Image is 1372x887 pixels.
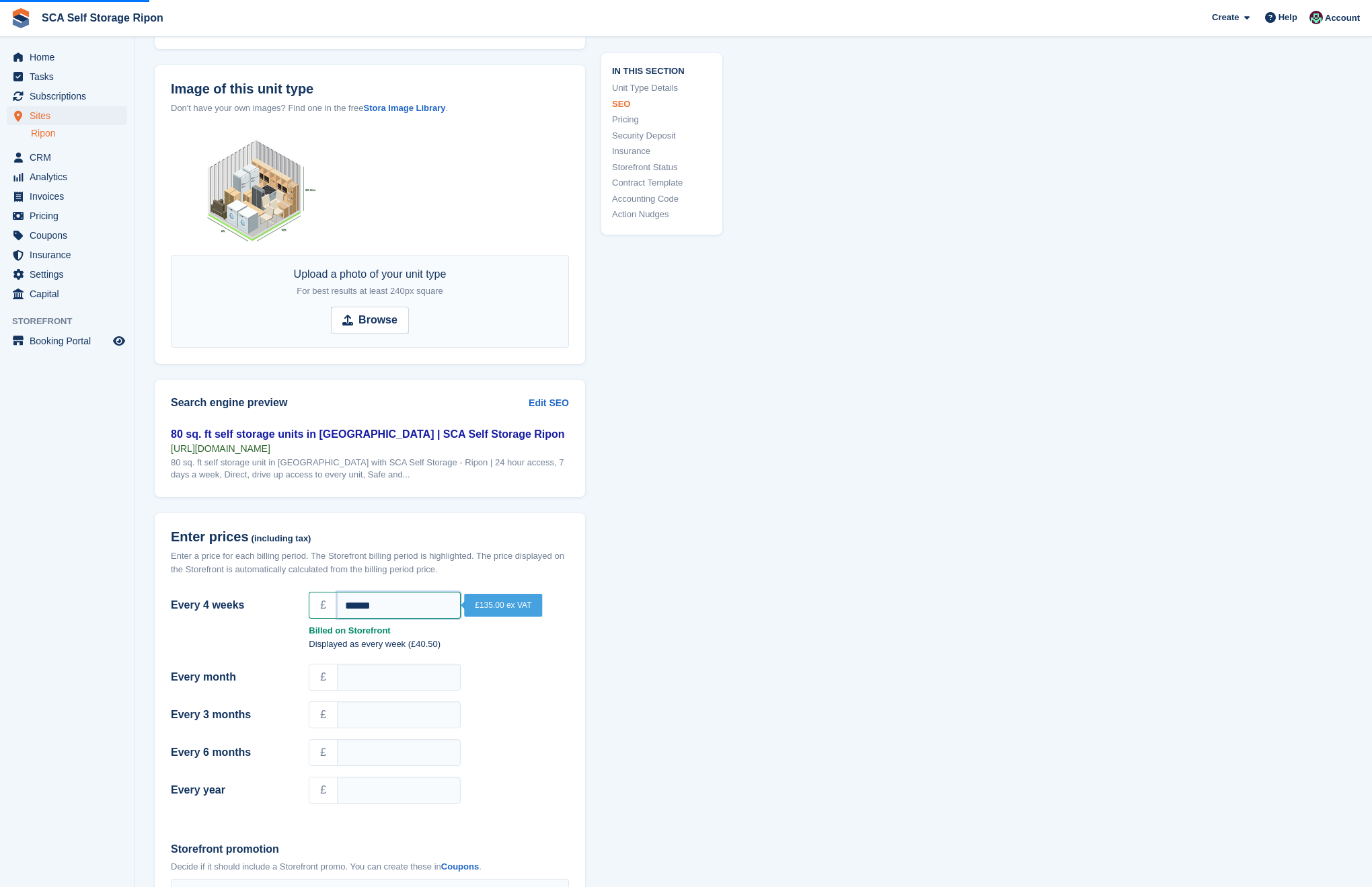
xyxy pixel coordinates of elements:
[309,638,569,651] p: Displayed as every week (£40.50)
[612,192,712,205] a: Accounting Code
[171,782,293,798] label: Every year
[171,457,569,481] div: 80 sq. ft self storage unit in [GEOGRAPHIC_DATA] with SCA Self Storage - Ripon | 24 hour access, ...
[612,113,712,126] a: Pricing
[7,167,127,186] a: menu
[30,48,110,67] span: Home
[171,102,569,115] div: Don't have your own images? Find one in the free .
[171,707,293,723] label: Every 3 months
[30,206,110,225] span: Pricing
[30,332,110,350] span: Booking Portal
[529,396,569,410] a: Edit SEO
[331,307,409,334] input: Browse
[612,145,712,158] a: Insurance
[171,426,569,442] div: 80 sq. ft self storage units in [GEOGRAPHIC_DATA] | SCA Self Storage Ripon
[30,226,110,245] span: Coupons
[1279,11,1297,24] span: Help
[7,48,127,67] a: menu
[171,841,569,857] label: Storefront promotion
[7,226,127,245] a: menu
[30,265,110,284] span: Settings
[297,286,443,296] span: For best results at least 240px square
[30,245,110,264] span: Insurance
[30,167,110,186] span: Analytics
[7,148,127,167] a: menu
[12,315,134,328] span: Storefront
[7,265,127,284] a: menu
[358,312,397,328] strong: Browse
[1309,11,1323,24] img: Sam Chapman
[111,333,127,349] a: Preview store
[171,131,343,250] img: SCA-80sqft.jpg
[171,669,293,685] label: Every month
[612,176,712,190] a: Contract Template
[171,397,529,409] h2: Search engine preview
[612,160,712,173] a: Storefront Status
[252,534,311,544] span: (including tax)
[171,860,569,874] p: Decide if it should include a Storefront promo. You can create these in .
[30,67,110,86] span: Tasks
[7,206,127,225] a: menu
[7,187,127,206] a: menu
[30,87,110,106] span: Subscriptions
[612,208,712,221] a: Action Nudges
[30,148,110,167] span: CRM
[7,332,127,350] a: menu
[11,8,31,28] img: stora-icon-8386f47178a22dfd0bd8f6a31ec36ba5ce8667c1dd55bd0f319d3a0aa187defe.svg
[441,861,479,872] a: Coupons
[7,87,127,106] a: menu
[612,128,712,142] a: Security Deposit
[1212,11,1239,24] span: Create
[31,127,127,140] a: Ripon
[363,103,445,113] a: Stora Image Library
[30,284,110,303] span: Capital
[612,81,712,95] a: Unit Type Details
[171,529,249,545] span: Enter prices
[30,187,110,206] span: Invoices
[7,245,127,264] a: menu
[1325,11,1360,25] span: Account
[294,266,447,299] div: Upload a photo of your unit type
[309,624,569,638] strong: Billed on Storefront
[171,81,569,97] label: Image of this unit type
[7,284,127,303] a: menu
[171,549,569,576] div: Enter a price for each billing period. The Storefront billing period is highlighted. The price di...
[7,106,127,125] a: menu
[30,106,110,125] span: Sites
[612,63,712,76] span: In this section
[7,67,127,86] a: menu
[612,97,712,110] a: SEO
[171,597,293,613] label: Every 4 weeks
[171,744,293,761] label: Every 6 months
[171,442,569,455] div: [URL][DOMAIN_NAME]
[36,7,169,29] a: SCA Self Storage Ripon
